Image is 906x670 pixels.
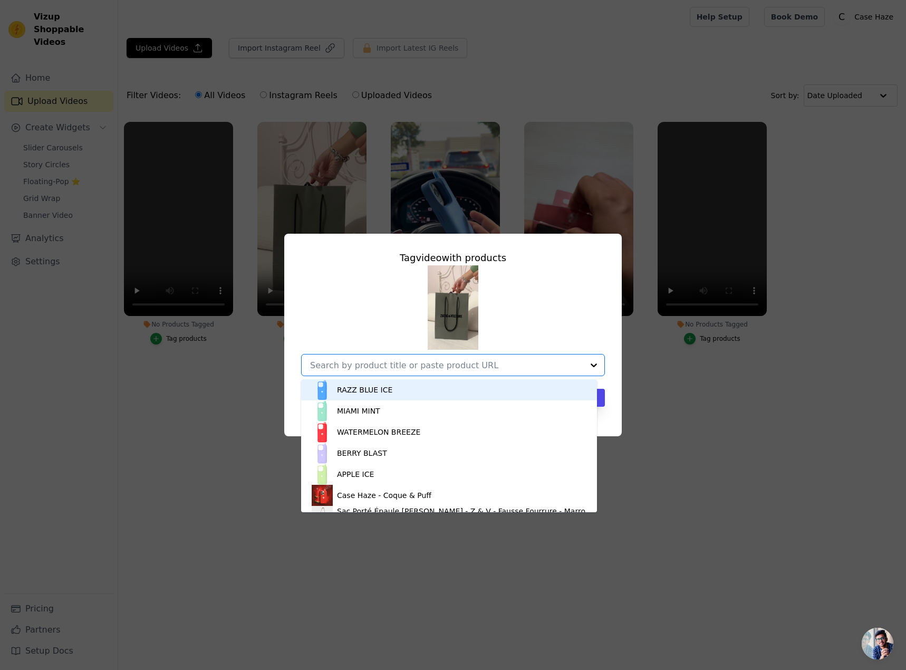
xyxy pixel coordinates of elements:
[312,379,333,400] img: product thumbnail
[337,506,586,527] div: Sac Porté Épaule [PERSON_NAME] - Z & V - Fausse Fourrure - Marron
[337,490,431,501] div: Case Haze - Coque & Puff
[312,464,333,485] img: product thumbnail
[337,385,392,395] div: RAZZ BLUE ICE
[310,360,583,370] input: Search by product title or paste product URL
[337,469,374,480] div: APPLE ICE
[337,448,387,458] div: BERRY BLAST
[337,406,380,416] div: MIAMI MINT
[862,628,893,659] div: Ouvrir le chat
[312,506,333,527] img: product thumbnail
[337,427,420,437] div: WATERMELON BREEZE
[312,443,333,464] img: product thumbnail
[312,422,333,443] img: product thumbnail
[312,485,333,506] img: product thumbnail
[312,400,333,422] img: product thumbnail
[301,251,605,265] div: Tag video with products
[428,265,478,350] img: tn-536203b075f94dbca17a032346578154.png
